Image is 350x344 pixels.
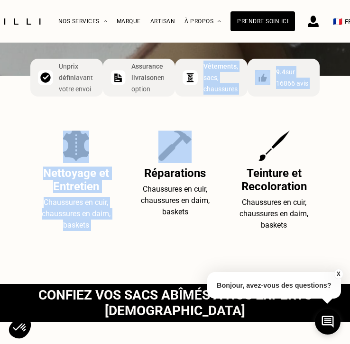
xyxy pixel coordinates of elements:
a: Artisan [150,18,175,25]
a: Prendre soin ici [230,11,295,31]
span: Un [59,62,67,70]
h2: Nettoyage et Entretien [30,167,122,193]
img: check [183,70,198,85]
span: 🇫🇷 [333,17,342,26]
span: Vêtements [203,62,237,70]
a: Marque [117,18,141,25]
span: prix défini [59,62,78,81]
img: icône connexion [308,16,319,27]
img: check [38,70,53,85]
img: check [255,70,270,85]
img: Réparations [158,131,191,161]
p: Chaussures en cuir, chaussures en daim, baskets [228,197,320,231]
button: X [333,269,343,279]
span: avant votre envoi [59,74,93,93]
img: check [111,70,126,85]
p: Bonjour, avez-vous des questions? [207,272,341,299]
span: Assurance livraison [131,62,163,81]
img: Menu déroulant à propos [217,20,221,23]
div: Nos services [58,0,107,43]
h2: Teinture et Recoloration [228,167,320,193]
img: Nettoyage et Entretien [63,131,90,161]
h2: Réparations [129,167,221,180]
img: Teinture et Recoloration [258,131,290,161]
div: À propos [184,0,221,43]
p: Chaussures en cuir, chaussures en daim, baskets [129,184,221,218]
span: , sacs, chaussures [203,62,238,93]
p: Chaussures en cuir, chaussures en daim, baskets [30,197,122,231]
img: Menu déroulant [103,20,107,23]
span: sur 16866 avis [276,68,308,87]
span: 9.4 [276,68,286,76]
